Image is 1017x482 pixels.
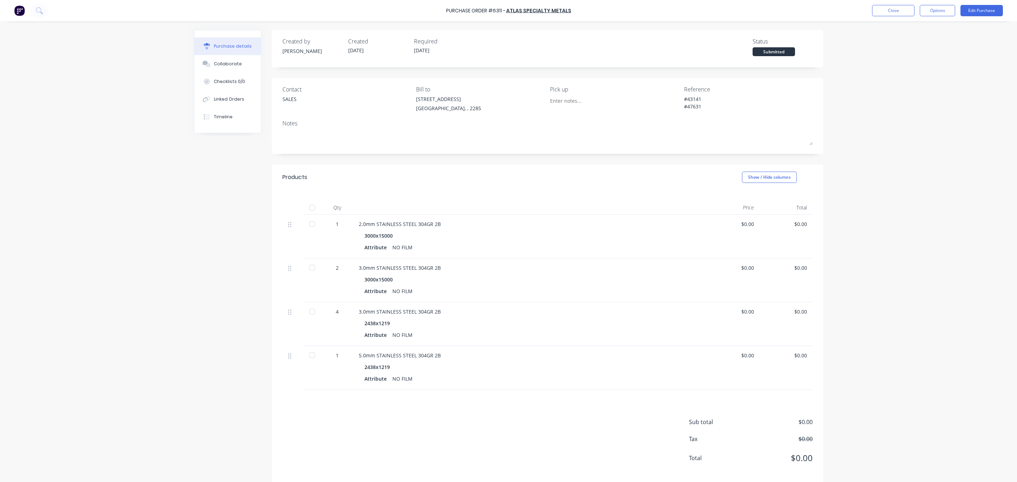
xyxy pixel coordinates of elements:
div: 1 [327,220,347,228]
div: 4 [327,308,347,315]
div: 2438x1219 [364,362,396,372]
div: NO FILM [392,286,413,296]
div: NO FILM [392,330,413,340]
div: Qty [321,201,353,215]
span: $0.00 [742,418,813,426]
div: Attribute [364,374,392,384]
div: Reference [684,85,813,94]
div: $0.00 [712,220,754,228]
textarea: #43141 #47631 [684,95,772,111]
div: $0.00 [712,352,754,359]
button: Collaborate [194,55,261,73]
div: 2.0mm STAINLESS STEEL 304GR 2B [359,220,701,228]
button: Linked Orders [194,90,261,108]
div: Required [414,37,474,46]
div: 3.0mm STAINLESS STEEL 304GR 2B [359,264,701,272]
button: Timeline [194,108,261,126]
div: Notes [282,119,813,127]
div: Purchase Order #6311 - [446,7,505,14]
div: [PERSON_NAME] [282,47,343,55]
div: $0.00 [765,352,807,359]
div: Total [760,201,813,215]
span: $0.00 [742,435,813,443]
button: Show / Hide columns [742,172,797,183]
button: Edit Purchase [960,5,1003,16]
div: Checklists 0/0 [214,78,245,85]
span: Tax [689,435,742,443]
div: $0.00 [765,264,807,272]
div: 1 [327,352,347,359]
button: Checklists 0/0 [194,73,261,90]
div: Attribute [364,242,392,252]
div: Price [707,201,760,215]
div: Created by [282,37,343,46]
div: Bill to [416,85,545,94]
div: 2 [327,264,347,272]
div: NO FILM [392,242,413,252]
div: Attribute [364,286,392,296]
button: Purchase details [194,37,261,55]
div: Collaborate [214,61,242,67]
span: Total [689,454,742,462]
button: Close [872,5,914,16]
div: Timeline [214,114,233,120]
div: Products [282,173,307,182]
div: Submitted [753,47,795,56]
div: Attribute [364,330,392,340]
div: [GEOGRAPHIC_DATA], , 2285 [416,105,481,112]
input: Enter notes... [550,95,614,106]
img: Factory [14,5,25,16]
div: $0.00 [712,264,754,272]
div: Created [348,37,408,46]
div: Linked Orders [214,96,244,102]
div: $0.00 [765,220,807,228]
div: 3000x15000 [364,231,398,241]
div: Status [753,37,813,46]
div: SALES [282,95,297,103]
div: 3.0mm STAINLESS STEEL 304GR 2B [359,308,701,315]
div: Pick up [550,85,679,94]
button: Options [920,5,955,16]
div: 5.0mm STAINLESS STEEL 304GR 2B [359,352,701,359]
span: Sub total [689,418,742,426]
div: [STREET_ADDRESS] [416,95,481,103]
div: 2438x1219 [364,318,396,328]
div: NO FILM [392,374,413,384]
div: 3000x15000 [364,274,398,285]
div: Contact [282,85,411,94]
div: $0.00 [765,308,807,315]
span: $0.00 [742,452,813,464]
div: $0.00 [712,308,754,315]
div: Purchase details [214,43,252,49]
a: Atlas Specialty Metals [506,7,571,14]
